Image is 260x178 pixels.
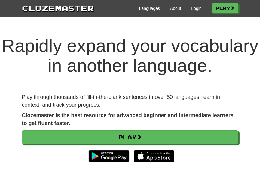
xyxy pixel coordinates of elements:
a: About [170,5,181,11]
p: Play through thousands of fill-in-the-blank sentences in over 50 languages, learn in context, and... [22,93,238,109]
a: Play [212,3,238,13]
a: Play [22,130,238,144]
img: Download_on_the_App_Store_Badge_US-UK_135x40-25178aeef6eb6b83b96f5f2d004eda3bffbb37122de64afbaef7... [134,150,174,162]
a: Languages [139,5,160,11]
strong: Clozemaster is the best resource for advanced beginner and intermediate learners to get fluent fa... [22,112,234,126]
a: Login [191,5,201,11]
img: Get it on Google Play [86,147,132,165]
a: Clozemaster [22,2,94,13]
